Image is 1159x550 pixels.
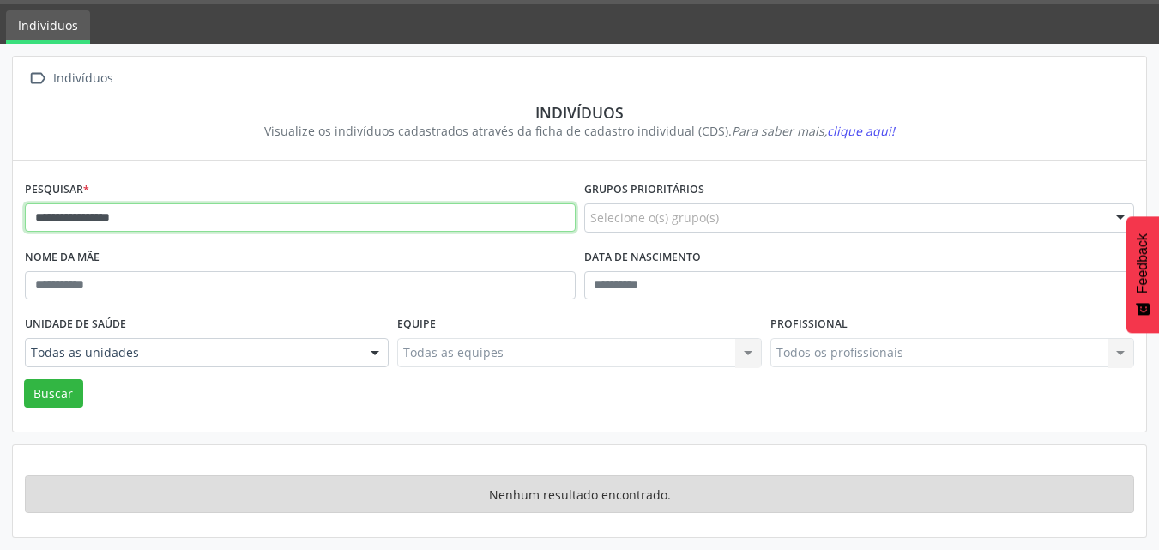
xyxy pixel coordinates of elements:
[770,311,848,338] label: Profissional
[827,123,895,139] span: clique aqui!
[25,245,100,271] label: Nome da mãe
[25,311,126,338] label: Unidade de saúde
[590,209,719,227] span: Selecione o(s) grupo(s)
[25,177,89,203] label: Pesquisar
[397,311,436,338] label: Equipe
[25,475,1134,513] div: Nenhum resultado encontrado.
[37,103,1122,122] div: Indivíduos
[6,10,90,44] a: Indivíduos
[584,245,701,271] label: Data de nascimento
[1126,216,1159,333] button: Feedback - Mostrar pesquisa
[732,123,895,139] i: Para saber mais,
[31,344,353,361] span: Todas as unidades
[25,66,116,91] a:  Indivíduos
[25,66,50,91] i: 
[24,379,83,408] button: Buscar
[1135,233,1150,293] span: Feedback
[584,177,704,203] label: Grupos prioritários
[37,122,1122,140] div: Visualize os indivíduos cadastrados através da ficha de cadastro individual (CDS).
[50,66,116,91] div: Indivíduos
